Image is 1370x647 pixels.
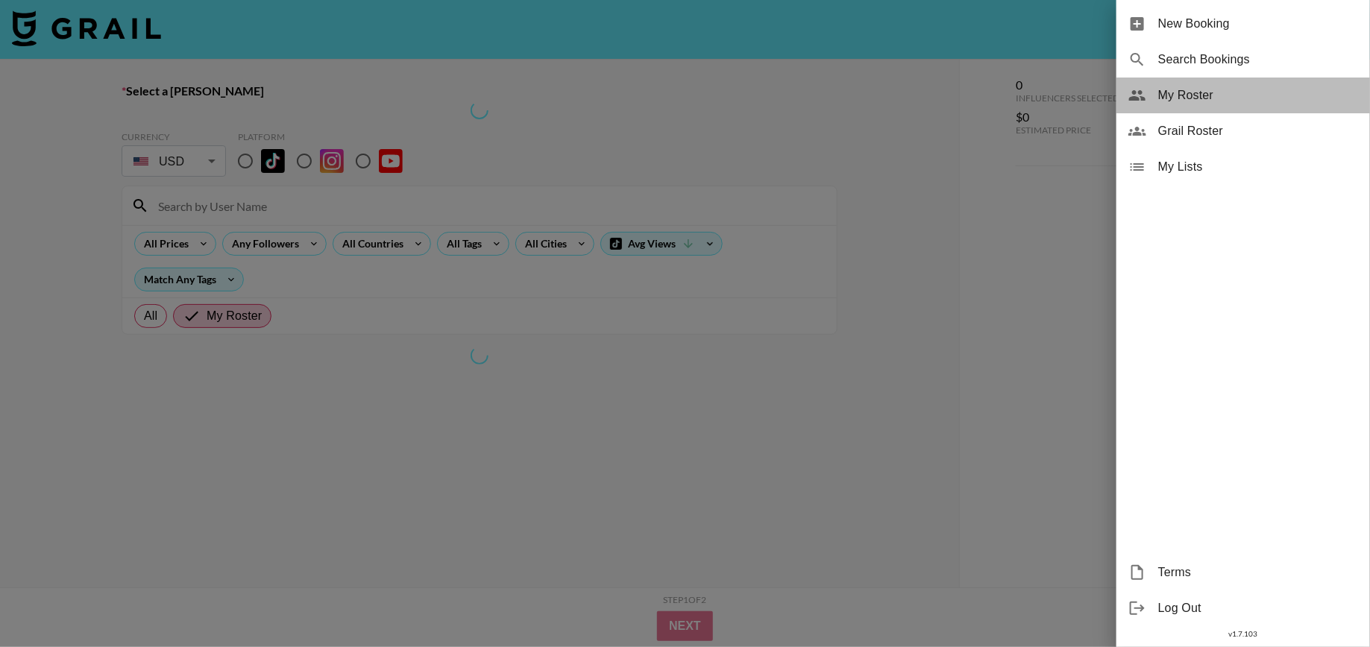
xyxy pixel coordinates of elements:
span: Log Out [1158,599,1358,617]
div: Search Bookings [1116,42,1370,78]
span: My Lists [1158,158,1358,176]
div: New Booking [1116,6,1370,42]
div: My Lists [1116,149,1370,185]
span: Terms [1158,564,1358,581]
span: Search Bookings [1158,51,1358,69]
div: Grail Roster [1116,113,1370,149]
span: My Roster [1158,86,1358,104]
div: Terms [1116,555,1370,590]
span: New Booking [1158,15,1358,33]
span: Grail Roster [1158,122,1358,140]
div: v 1.7.103 [1116,626,1370,642]
div: Log Out [1116,590,1370,626]
div: My Roster [1116,78,1370,113]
